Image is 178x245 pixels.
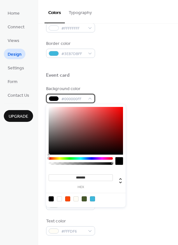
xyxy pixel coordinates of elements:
[8,51,22,58] span: Design
[8,65,24,72] span: Settings
[61,96,85,102] span: #000000FF
[4,62,28,73] a: Settings
[4,8,24,18] a: Home
[46,86,94,92] div: Background color
[4,35,23,45] a: Views
[4,76,21,87] a: Form
[8,38,19,44] span: Views
[4,49,25,59] a: Design
[4,21,28,32] a: Connect
[46,72,70,79] div: Event card
[65,196,70,201] div: rgb(251, 71, 4)
[61,228,85,235] span: #FFFDF6
[4,110,33,122] button: Upgrade
[57,196,62,201] div: rgb(255, 255, 255)
[90,196,95,201] div: rgb(62, 183, 219)
[82,196,87,201] div: rgb(70, 87, 42)
[8,92,29,99] span: Contact Us
[8,10,20,17] span: Home
[61,51,85,57] span: #3EB7DBFF
[9,113,28,120] span: Upgrade
[46,40,94,47] div: Border color
[4,90,33,100] a: Contact Us
[49,185,113,189] label: hex
[49,196,54,201] div: rgb(0, 0, 0)
[8,24,24,31] span: Connect
[61,25,85,32] span: #FFFFFFFF
[8,79,17,85] span: Form
[73,196,79,201] div: rgb(255, 253, 246)
[46,218,94,225] div: Text color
